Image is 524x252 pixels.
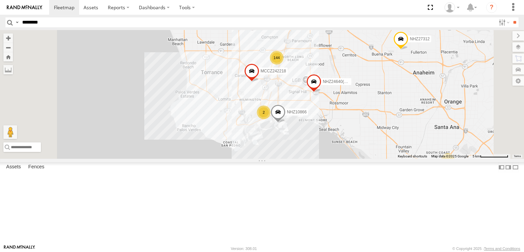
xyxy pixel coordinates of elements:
[398,154,427,159] button: Keyboard shortcuts
[257,106,271,119] div: 2
[3,43,13,52] button: Zoom out
[484,247,520,251] a: Terms and Conditions
[496,17,511,27] label: Search Filter Options
[7,5,42,10] img: rand-logo.svg
[3,125,17,139] button: Drag Pegman onto the map to open Street View
[431,154,468,158] span: Map data ©2025 Google
[3,33,13,43] button: Zoom in
[470,154,510,159] button: Map Scale: 5 km per 79 pixels
[25,163,48,172] label: Fences
[452,247,520,251] div: © Copyright 2025 -
[261,69,286,73] span: MCCZ242218
[486,2,497,13] i: ?
[498,162,505,172] label: Dock Summary Table to the Left
[441,153,455,167] div: 3
[3,163,24,172] label: Assets
[3,65,13,74] label: Measure
[323,79,361,84] span: NHZ24640(disabled)
[410,37,430,41] span: NHZ27312
[270,51,283,65] div: 144
[514,155,521,157] a: Terms (opens in new tab)
[14,17,20,27] label: Search Query
[231,247,257,251] div: Version: 308.01
[512,162,519,172] label: Hide Summary Table
[442,2,462,13] div: Zulema McIntosch
[4,245,35,252] a: Visit our Website
[287,109,307,114] span: NHZ10866
[512,76,524,86] label: Map Settings
[3,52,13,61] button: Zoom Home
[505,162,512,172] label: Dock Summary Table to the Right
[472,154,480,158] span: 5 km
